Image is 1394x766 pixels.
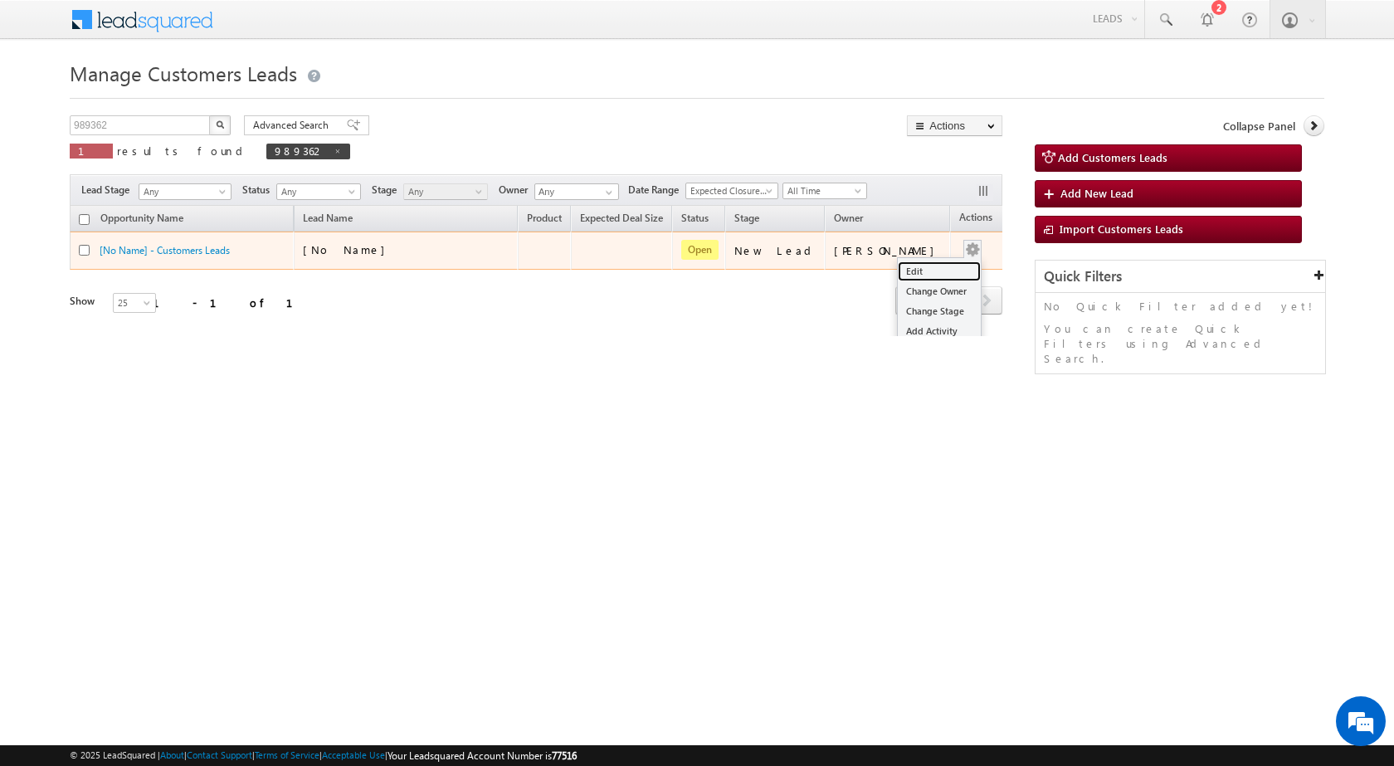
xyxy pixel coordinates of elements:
span: Product [527,212,562,224]
button: Actions [907,115,1002,136]
a: Terms of Service [255,749,319,760]
div: New Lead [734,243,817,258]
a: 25 [113,293,156,313]
p: No Quick Filter added yet! [1044,299,1317,314]
span: Owner [499,183,534,198]
a: Contact Support [187,749,252,760]
div: Show [70,294,100,309]
div: Quick Filters [1036,261,1325,293]
span: Stage [734,212,759,224]
a: next [972,288,1002,315]
div: Chat with us now [86,87,279,109]
a: [No Name] - Customers Leads [100,244,230,256]
input: Check all records [79,214,90,225]
span: Lead Name [295,209,361,231]
span: Lead Stage [81,183,136,198]
span: Add New Lead [1060,186,1133,200]
input: Type to Search [534,183,619,200]
span: 25 [114,295,158,310]
span: Manage Customers Leads [70,60,297,86]
span: next [972,286,1002,315]
span: results found [117,144,249,158]
span: Advanced Search [253,118,334,133]
span: All Time [783,183,862,198]
em: Start Chat [226,511,301,534]
a: Any [276,183,361,200]
a: Any [403,183,488,200]
img: d_60004797649_company_0_60004797649 [28,87,70,109]
textarea: Type your message and hit 'Enter' [22,154,303,497]
span: 77516 [552,749,577,762]
span: Expected Closure Date [686,183,773,198]
a: About [160,749,184,760]
img: Search [216,120,224,129]
a: Change Stage [898,301,981,321]
span: Collapse Panel [1223,119,1295,134]
a: Show All Items [597,184,617,201]
span: © 2025 LeadSquared | | | | | [70,748,577,764]
a: Expected Closure Date [685,183,778,199]
span: Any [277,184,356,199]
span: Open [681,240,719,260]
div: 1 - 1 of 1 [153,293,313,312]
span: Add Customers Leads [1058,150,1167,164]
p: You can create Quick Filters using Advanced Search. [1044,321,1317,366]
span: Any [404,184,483,199]
span: [No Name] [303,242,393,256]
span: Expected Deal Size [580,212,663,224]
a: Acceptable Use [322,749,385,760]
a: Stage [726,209,768,231]
span: Date Range [628,183,685,198]
a: Opportunity Name [92,209,192,231]
span: Your Leadsquared Account Number is [387,749,577,762]
a: Add Activity [898,321,981,341]
a: All Time [782,183,867,199]
span: Owner [834,212,863,224]
a: Status [673,209,717,231]
a: Edit [898,261,981,281]
span: 1 [78,144,105,158]
a: Any [139,183,232,200]
a: Change Owner [898,281,981,301]
a: Expected Deal Size [572,209,671,231]
span: Actions [951,208,1001,230]
span: Stage [372,183,403,198]
div: [PERSON_NAME] [834,243,943,258]
a: prev [895,288,926,315]
span: Any [139,184,226,199]
div: Minimize live chat window [272,8,312,48]
span: Opportunity Name [100,212,183,224]
span: Status [242,183,276,198]
span: prev [895,286,926,315]
span: Import Customers Leads [1060,222,1183,236]
span: 989362 [275,144,325,158]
